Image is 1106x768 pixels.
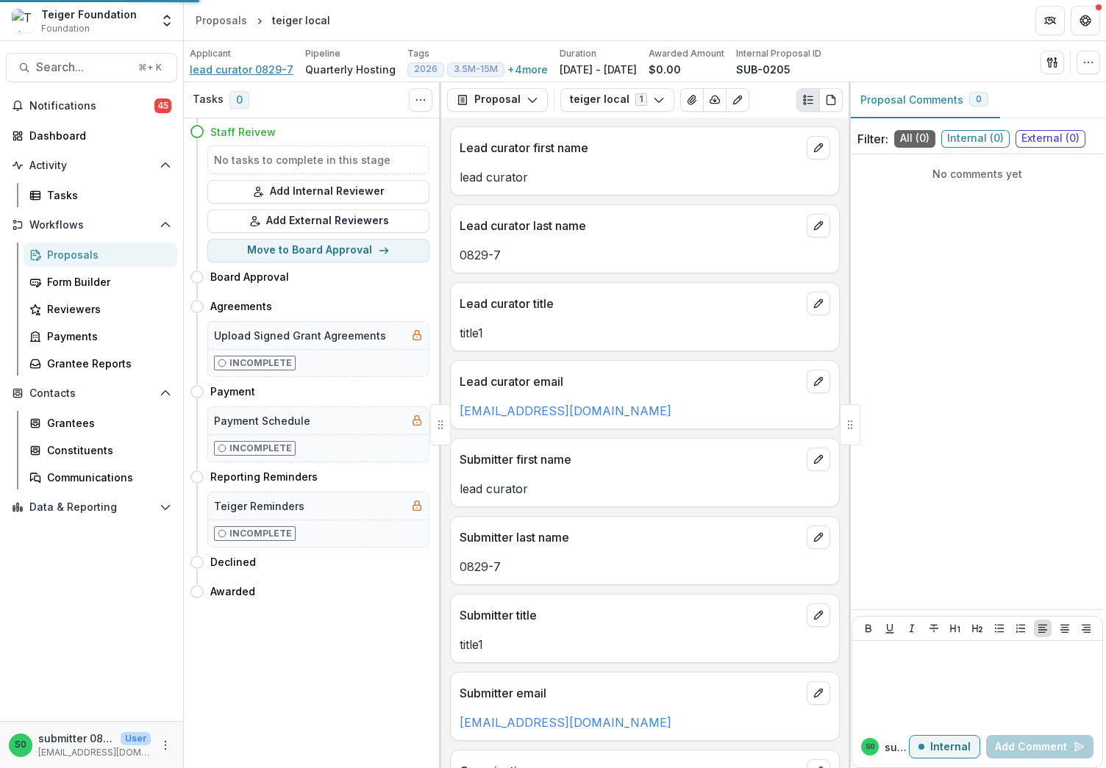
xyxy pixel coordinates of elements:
[305,62,396,77] p: Quarterly Hosting
[560,47,596,60] p: Duration
[135,60,165,76] div: ⌘ + K
[460,168,830,186] p: lead curator
[807,292,830,315] button: edit
[38,746,151,759] p: [EMAIL_ADDRESS][DOMAIN_NAME]
[29,501,154,514] span: Data & Reporting
[41,7,137,22] div: Teiger Foundation
[29,100,154,112] span: Notifications
[47,442,165,458] div: Constituents
[414,64,438,74] span: 2026
[229,527,292,540] p: Incomplete
[47,356,165,371] div: Grantee Reports
[196,12,247,28] div: Proposals
[925,620,943,637] button: Strike
[807,525,830,549] button: edit
[41,22,90,35] span: Foundation
[849,82,1000,118] button: Proposal Comments
[157,736,174,754] button: More
[807,681,830,705] button: edit
[649,62,681,77] p: $0.00
[560,88,674,112] button: teiger local1
[409,88,432,112] button: Toggle View Cancelled Tasks
[460,451,801,468] p: Submitter first name
[207,239,429,262] button: Move to Board Approval
[407,47,429,60] p: Tags
[190,10,336,31] nav: breadcrumb
[726,88,749,112] button: Edit as form
[24,297,177,321] a: Reviewers
[24,465,177,489] a: Communications
[24,351,177,376] a: Grantee Reports
[860,620,877,637] button: Bold
[460,558,830,575] p: 0829-7
[460,217,801,234] p: Lead curator last name
[214,328,386,343] h5: Upload Signed Grant Agreements
[819,88,843,112] button: PDF view
[968,620,986,637] button: Heading 2
[460,684,801,702] p: Submitter email
[24,411,177,435] a: Grantees
[909,735,980,758] button: Internal
[47,415,165,431] div: Grantees
[193,93,224,106] h3: Tasks
[24,183,177,207] a: Tasks
[24,243,177,267] a: Proposals
[460,480,830,498] p: lead curator
[6,213,177,237] button: Open Workflows
[47,301,165,317] div: Reviewers
[210,469,318,484] h4: Reporting Reminders
[29,219,154,232] span: Workflows
[460,403,671,418] a: [EMAIL_ADDRESS][DOMAIN_NAME]
[15,740,26,750] div: submitter 0829-7
[460,715,671,730] a: [EMAIL_ADDRESS][DOMAIN_NAME]
[986,735,1093,758] button: Add Comment
[460,295,801,312] p: Lead curator title
[47,470,165,485] div: Communications
[47,187,165,203] div: Tasks
[6,94,177,118] button: Notifications45
[229,356,292,370] p: Incomplete
[460,139,801,157] p: Lead curator first name
[24,438,177,462] a: Constituents
[6,381,177,405] button: Open Contacts
[991,620,1008,637] button: Bullet List
[1071,6,1100,35] button: Get Help
[210,584,255,599] h4: Awarded
[38,731,115,746] p: submitter 0829-7
[807,603,830,627] button: edit
[1034,620,1052,637] button: Align Left
[210,124,276,140] h4: Staff Reivew
[210,554,256,570] h4: Declined
[157,6,177,35] button: Open entity switcher
[229,91,249,109] span: 0
[1012,620,1030,637] button: Ordered List
[857,166,1097,182] p: No comments yet
[1035,6,1065,35] button: Partners
[305,47,340,60] p: Pipeline
[807,214,830,237] button: edit
[24,270,177,294] a: Form Builder
[29,128,165,143] div: Dashboard
[460,373,801,390] p: Lead curator email
[736,47,821,60] p: Internal Proposal ID
[214,498,304,514] h5: Teiger Reminders
[214,152,423,168] h5: No tasks to complete in this stage
[190,62,293,77] a: lead curator 0829-7
[894,130,935,148] span: All ( 0 )
[6,53,177,82] button: Search...
[210,384,255,399] h4: Payment
[454,64,498,74] span: 3.5M-15M
[6,154,177,177] button: Open Activity
[460,246,830,264] p: 0829-7
[207,209,429,233] button: Add External Reviewers
[1077,620,1095,637] button: Align Right
[47,329,165,344] div: Payments
[460,636,830,653] p: title1
[680,88,704,112] button: View Attached Files
[807,370,830,393] button: edit
[930,741,971,753] p: Internal
[47,274,165,290] div: Form Builder
[36,60,129,74] span: Search...
[47,247,165,262] div: Proposals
